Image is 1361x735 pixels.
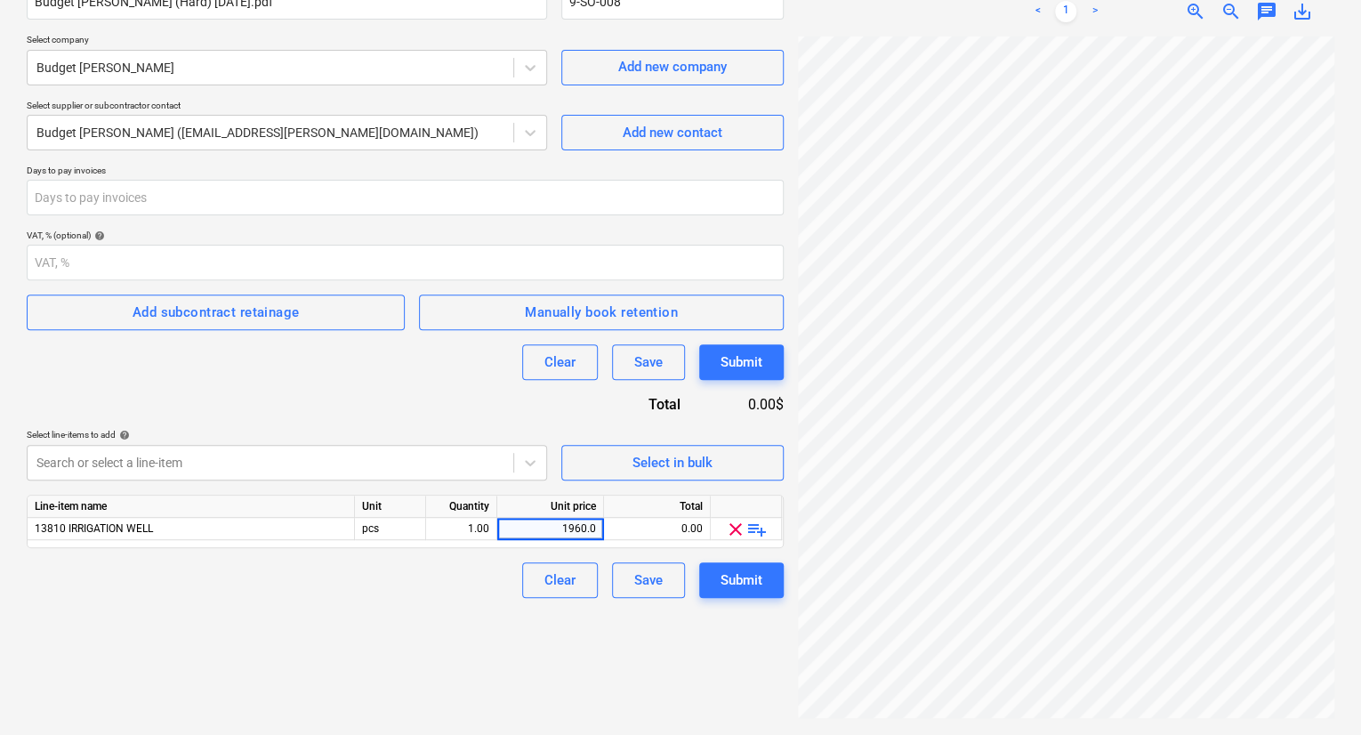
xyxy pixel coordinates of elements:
[355,518,426,540] div: pcs
[618,55,727,78] div: Add new company
[28,496,355,518] div: Line-item name
[544,569,576,592] div: Clear
[1256,1,1277,22] span: chat
[634,351,663,374] div: Save
[522,562,598,598] button: Clear
[561,115,784,150] button: Add new contact
[746,519,768,540] span: playlist_add
[355,496,426,518] div: Unit
[1185,1,1206,22] span: zoom_in
[1083,1,1105,22] a: Next page
[721,351,762,374] div: Submit
[1292,1,1313,22] span: save_alt
[27,100,547,115] p: Select supplier or subcontractor contact
[27,165,784,180] p: Days to pay invoices
[634,569,663,592] div: Save
[544,351,576,374] div: Clear
[552,394,709,415] div: Total
[426,496,497,518] div: Quantity
[433,518,489,540] div: 1.00
[27,429,547,440] div: Select line-items to add
[497,496,604,518] div: Unit price
[419,295,783,330] button: Manually book retention
[709,394,784,415] div: 0.00$
[561,445,784,481] button: Select in bulk
[35,522,153,535] span: 13810 IRRIGATION WELL
[1027,1,1048,22] a: Previous page
[91,230,105,241] span: help
[1055,1,1076,22] a: Page 1 is your current page
[27,230,784,241] div: VAT, % (optional)
[27,295,405,330] button: Add subcontract retainage
[611,518,703,540] div: 0.00
[632,451,713,474] div: Select in bulk
[725,519,746,540] span: clear
[522,344,598,380] button: Clear
[525,301,678,324] div: Manually book retention
[623,121,722,144] div: Add new contact
[27,245,784,280] input: VAT, %
[699,562,784,598] button: Submit
[116,430,130,440] span: help
[612,562,685,598] button: Save
[27,180,784,215] input: Days to pay invoices
[604,496,711,518] div: Total
[612,344,685,380] button: Save
[1220,1,1242,22] span: zoom_out
[27,34,547,49] p: Select company
[561,50,784,85] button: Add new company
[1272,650,1361,735] iframe: Chat Widget
[133,301,300,324] div: Add subcontract retainage
[721,569,762,592] div: Submit
[699,344,784,380] button: Submit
